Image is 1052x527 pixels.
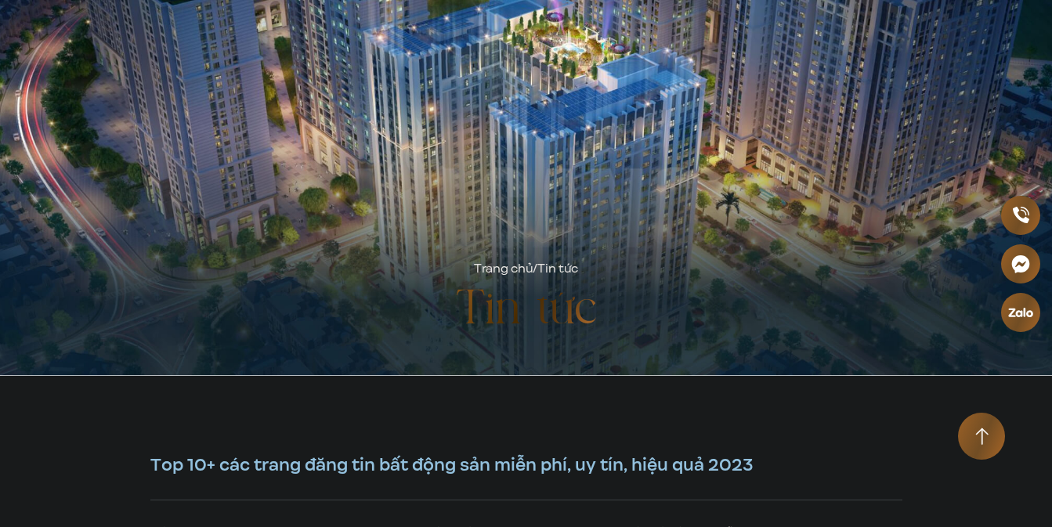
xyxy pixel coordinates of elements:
[474,260,533,277] a: Trang chủ
[150,454,902,476] h1: Top 10+ các trang đăng tin bất động sản miễn phí, uy tín, hiệu quả 2023
[456,279,597,341] h2: Tin tức
[537,260,578,277] span: Tin tức
[1007,308,1033,317] img: Zalo icon
[474,260,578,279] div: /
[1012,207,1029,223] img: Phone icon
[975,428,989,446] img: Arrow icon
[1011,254,1030,273] img: Messenger icon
